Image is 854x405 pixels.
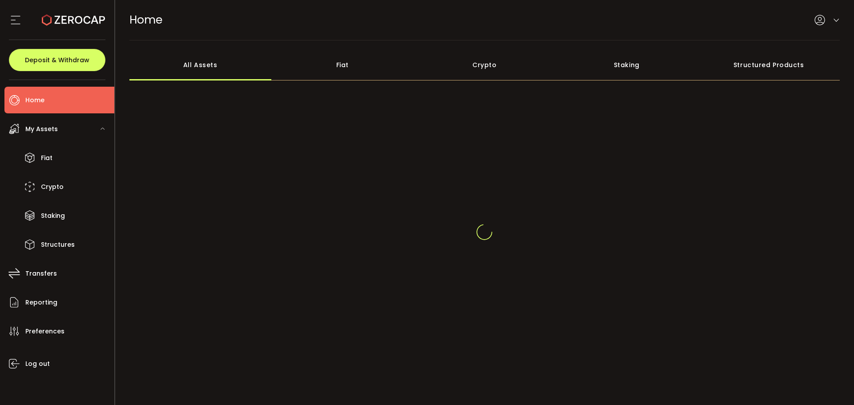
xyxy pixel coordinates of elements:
span: Transfers [25,267,57,280]
span: Staking [41,209,65,222]
span: Deposit & Withdraw [25,57,89,63]
div: Structured Products [698,49,840,80]
span: Home [25,94,44,107]
div: Staking [556,49,698,80]
span: Crypto [41,180,64,193]
button: Deposit & Withdraw [9,49,105,71]
span: Log out [25,357,50,370]
div: Crypto [414,49,556,80]
span: My Assets [25,123,58,136]
span: Fiat [41,152,52,164]
span: Reporting [25,296,57,309]
span: Preferences [25,325,64,338]
span: Structures [41,238,75,251]
div: All Assets [129,49,272,80]
span: Home [129,12,162,28]
div: Fiat [271,49,414,80]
